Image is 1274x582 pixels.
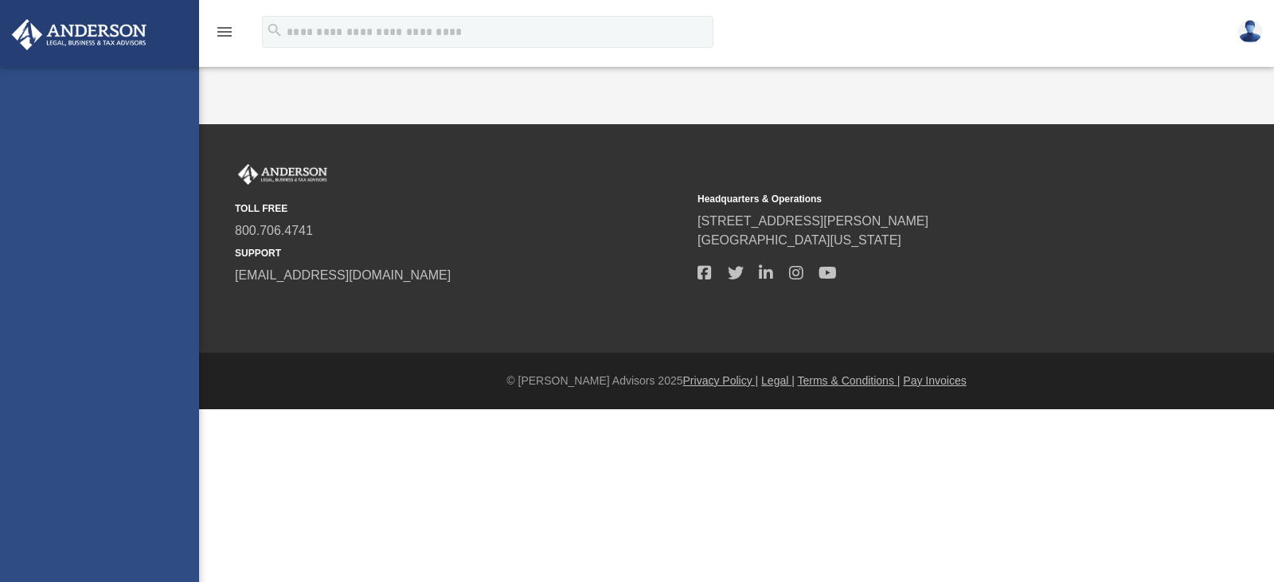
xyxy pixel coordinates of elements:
i: menu [215,22,234,41]
a: [EMAIL_ADDRESS][DOMAIN_NAME] [235,268,451,282]
img: Anderson Advisors Platinum Portal [235,164,330,185]
img: User Pic [1238,20,1262,43]
a: 800.706.4741 [235,224,313,237]
a: [STREET_ADDRESS][PERSON_NAME] [698,214,928,228]
a: menu [215,30,234,41]
small: SUPPORT [235,246,686,260]
a: Legal | [761,374,795,387]
div: © [PERSON_NAME] Advisors 2025 [199,373,1274,389]
small: Headquarters & Operations [698,192,1149,206]
a: Pay Invoices [903,374,966,387]
a: Privacy Policy | [683,374,759,387]
a: [GEOGRAPHIC_DATA][US_STATE] [698,233,901,247]
img: Anderson Advisors Platinum Portal [7,19,151,50]
small: TOLL FREE [235,201,686,216]
a: Terms & Conditions | [798,374,901,387]
i: search [266,21,283,39]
